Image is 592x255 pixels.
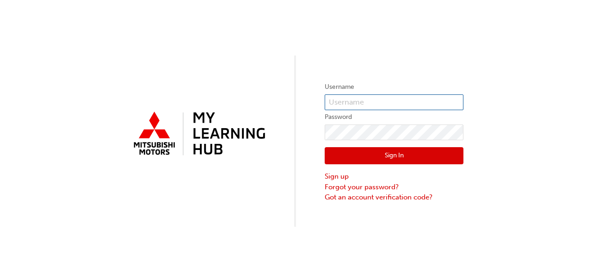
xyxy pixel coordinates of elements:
label: Password [325,112,463,123]
a: Sign up [325,171,463,182]
img: mmal [129,108,267,161]
a: Got an account verification code? [325,192,463,203]
a: Forgot your password? [325,182,463,193]
label: Username [325,81,463,93]
button: Sign In [325,147,463,165]
input: Username [325,94,463,110]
